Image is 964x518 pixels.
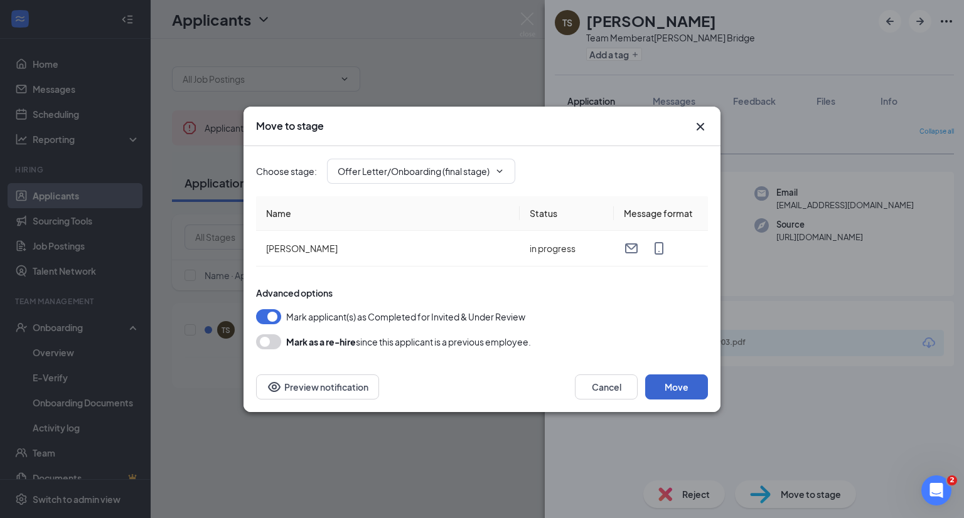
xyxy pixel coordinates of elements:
[286,309,525,324] span: Mark applicant(s) as Completed for Invited & Under Review
[520,231,614,267] td: in progress
[286,334,531,349] div: since this applicant is a previous employee.
[520,196,614,231] th: Status
[256,196,520,231] th: Name
[693,119,708,134] button: Close
[495,166,505,176] svg: ChevronDown
[921,475,951,505] iframe: Intercom live chat
[645,374,708,399] button: Move
[614,196,708,231] th: Message format
[624,241,639,256] svg: Email
[286,336,356,347] b: Mark as a re-hire
[575,374,638,399] button: Cancel
[266,243,338,254] span: [PERSON_NAME]
[256,374,379,399] button: Preview notificationEye
[267,379,282,394] svg: Eye
[256,119,324,133] h3: Move to stage
[256,164,317,178] span: Choose stage :
[256,287,708,299] div: Advanced options
[693,119,708,134] svg: Cross
[947,475,957,485] span: 2
[651,241,667,256] svg: MobileSms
